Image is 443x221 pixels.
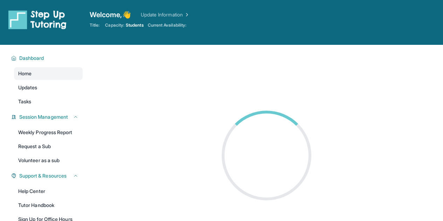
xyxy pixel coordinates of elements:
[105,22,124,28] span: Capacity:
[16,172,78,179] button: Support & Resources
[90,22,99,28] span: Title:
[126,22,144,28] span: Students
[148,22,186,28] span: Current Availability:
[14,95,83,108] a: Tasks
[14,140,83,153] a: Request a Sub
[16,55,78,62] button: Dashboard
[19,113,68,120] span: Session Management
[18,84,37,91] span: Updates
[19,55,44,62] span: Dashboard
[18,98,31,105] span: Tasks
[14,199,83,212] a: Tutor Handbook
[14,126,83,139] a: Weekly Progress Report
[14,185,83,198] a: Help Center
[14,81,83,94] a: Updates
[19,172,67,179] span: Support & Resources
[14,154,83,167] a: Volunteer as a sub
[183,11,190,18] img: Chevron Right
[14,67,83,80] a: Home
[90,10,131,20] span: Welcome, 👋
[16,113,78,120] button: Session Management
[18,70,32,77] span: Home
[8,10,67,29] img: logo
[141,11,190,18] a: Update Information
